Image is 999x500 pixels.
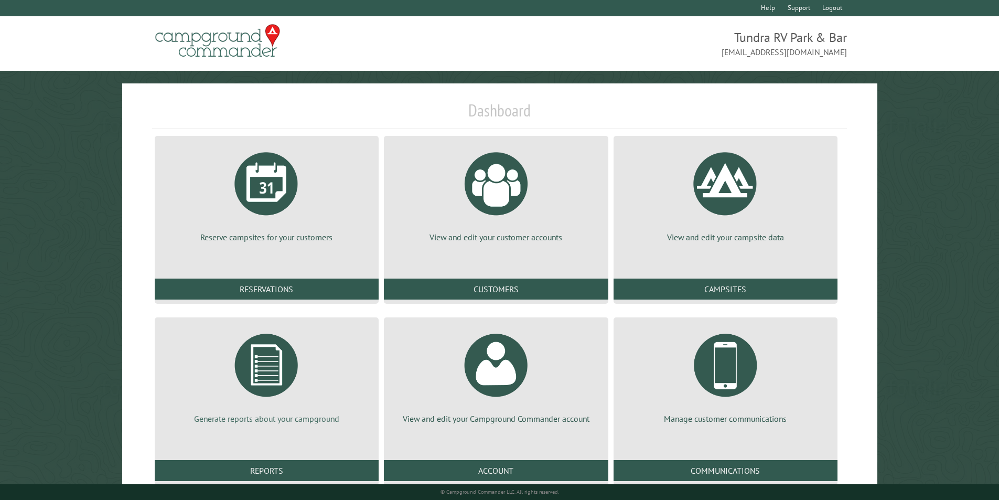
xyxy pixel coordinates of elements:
p: View and edit your customer accounts [396,231,595,243]
a: Reserve campsites for your customers [167,144,366,243]
p: Reserve campsites for your customers [167,231,366,243]
a: Customers [384,279,608,300]
p: View and edit your campsite data [626,231,825,243]
a: Reports [155,460,379,481]
a: Reservations [155,279,379,300]
img: Campground Commander [152,20,283,61]
a: Communications [614,460,837,481]
span: Tundra RV Park & Bar [EMAIL_ADDRESS][DOMAIN_NAME] [500,29,847,58]
p: Manage customer communications [626,413,825,424]
a: View and edit your campsite data [626,144,825,243]
p: View and edit your Campground Commander account [396,413,595,424]
p: Generate reports about your campground [167,413,366,424]
small: © Campground Commander LLC. All rights reserved. [441,488,559,495]
a: Campsites [614,279,837,300]
a: Manage customer communications [626,326,825,424]
a: View and edit your Campground Commander account [396,326,595,424]
h1: Dashboard [152,100,847,129]
a: Generate reports about your campground [167,326,366,424]
a: View and edit your customer accounts [396,144,595,243]
a: Account [384,460,608,481]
